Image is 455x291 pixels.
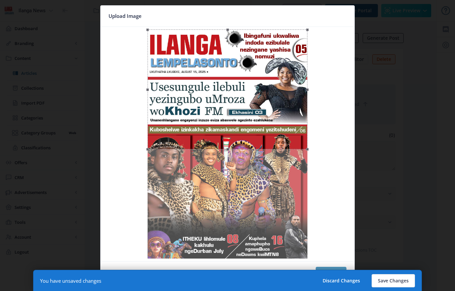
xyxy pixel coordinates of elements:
button: Discard Changes [316,274,366,287]
span: Upload Image [109,11,142,21]
button: Confirm [316,267,346,280]
button: Cancel [109,267,136,280]
button: Save Changes [372,274,415,287]
div: You have unsaved changes [40,277,101,284]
